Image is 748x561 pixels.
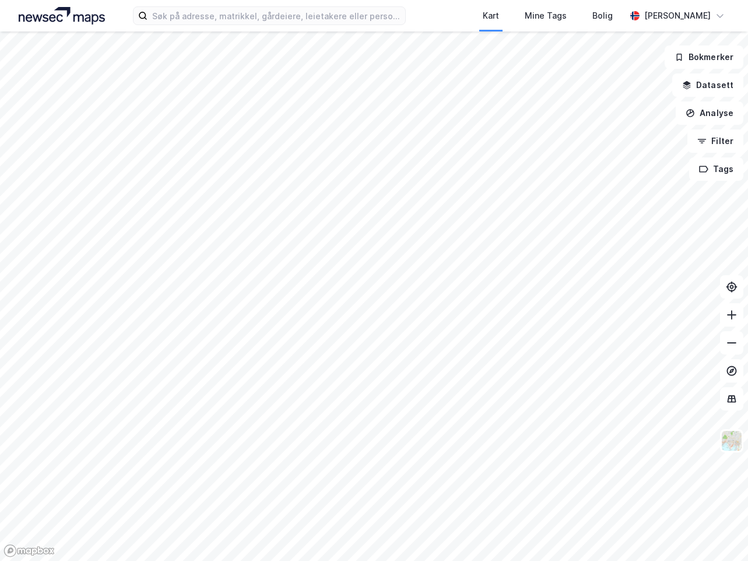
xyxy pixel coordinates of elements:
[483,9,499,23] div: Kart
[644,9,711,23] div: [PERSON_NAME]
[148,7,405,24] input: Søk på adresse, matrikkel, gårdeiere, leietakere eller personer
[690,505,748,561] iframe: Chat Widget
[592,9,613,23] div: Bolig
[525,9,567,23] div: Mine Tags
[19,7,105,24] img: logo.a4113a55bc3d86da70a041830d287a7e.svg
